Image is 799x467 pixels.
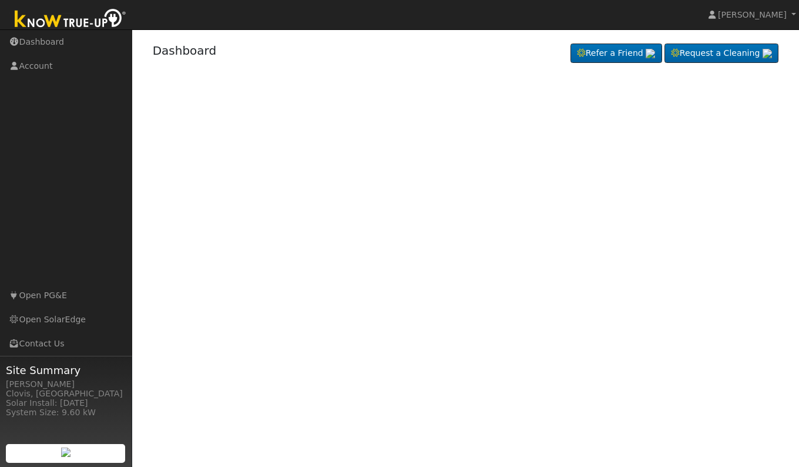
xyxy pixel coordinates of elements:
[61,448,70,457] img: retrieve
[6,406,126,419] div: System Size: 9.60 kW
[9,6,132,33] img: Know True-Up
[6,378,126,391] div: [PERSON_NAME]
[664,44,778,64] a: Request a Cleaning
[646,49,655,58] img: retrieve
[570,44,662,64] a: Refer a Friend
[6,397,126,409] div: Solar Install: [DATE]
[763,49,772,58] img: retrieve
[153,44,217,58] a: Dashboard
[718,10,787,19] span: [PERSON_NAME]
[6,362,126,378] span: Site Summary
[6,388,126,400] div: Clovis, [GEOGRAPHIC_DATA]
